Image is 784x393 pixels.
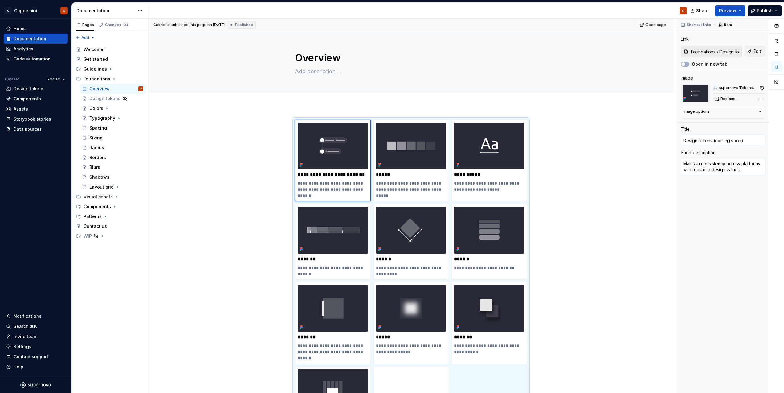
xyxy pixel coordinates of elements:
[681,75,693,81] div: Image
[80,94,146,103] a: Design tokens
[4,94,68,104] a: Components
[4,362,68,372] button: Help
[719,8,736,14] span: Preview
[89,105,103,111] div: Colors
[171,22,225,27] div: published this page on [DATE]
[74,45,146,241] div: Page tree
[14,36,46,42] div: Documentation
[80,172,146,182] a: Shadows
[14,364,23,370] div: Help
[687,5,713,16] button: Share
[4,342,68,352] a: Settings
[80,133,146,143] a: Sizing
[84,213,102,220] div: Patterns
[80,143,146,153] a: Radius
[4,321,68,331] button: Search ⌘K
[105,22,129,27] div: Changes
[74,212,146,221] div: Patterns
[4,7,12,14] div: C
[14,8,37,14] div: Capgemini
[123,22,129,27] span: 84
[80,84,146,94] a: OverviewG
[80,153,146,162] a: Borders
[684,109,710,114] div: Image options
[84,194,113,200] div: Visual assets
[89,184,114,190] div: Layout grid
[298,207,368,253] img: bedc5feb-4639-4d4e-86f3-699b3bf9f866.png
[376,123,446,169] img: feb17cec-062d-4ee1-8782-4938a6a37dd0.png
[76,8,135,14] div: Documentation
[74,192,146,202] div: Visual assets
[696,8,709,14] span: Share
[713,95,738,103] button: Replace
[84,76,110,82] div: Foundations
[74,221,146,231] a: Contact us
[74,231,146,241] div: WIP
[81,35,89,40] span: Add
[681,126,690,132] div: Title
[4,311,68,321] button: Notifications
[684,109,762,116] button: Image options
[4,84,68,94] a: Design tokens
[80,162,146,172] a: Blurs
[4,332,68,341] a: Invite team
[84,56,108,62] div: Get started
[4,34,68,44] a: Documentation
[20,382,51,388] a: Supernova Logo
[14,86,45,92] div: Design tokens
[679,21,714,29] button: Shortcut links
[89,164,100,170] div: Blurs
[4,24,68,33] a: Home
[298,123,368,169] img: f1229cbe-e91f-4cbd-a9c1-26de771611bb.png
[14,56,51,62] div: Code automation
[14,126,42,132] div: Data sources
[14,313,41,319] div: Notifications
[638,21,669,29] a: Open page
[89,125,107,131] div: Spacing
[74,74,146,84] div: Foundations
[715,5,745,16] button: Preview
[681,158,765,175] textarea: Maintain consistency across platforms with reusable design values.
[84,233,92,239] div: WIP
[74,33,97,42] button: Add
[74,64,146,74] div: Guidelines
[4,124,68,134] a: Data sources
[84,223,107,229] div: Contact us
[89,115,115,121] div: Typography
[687,22,711,27] span: Shortcut links
[80,103,146,113] a: Colors
[4,104,68,114] a: Assets
[14,106,28,112] div: Assets
[682,8,684,13] div: G
[89,174,109,180] div: Shadows
[14,46,33,52] div: Analytics
[719,85,758,90] div: supernova Tokens image line
[74,202,146,212] div: Components
[76,22,94,27] div: Pages
[89,86,110,92] div: Overview
[757,8,773,14] span: Publish
[681,84,710,103] img: f1229cbe-e91f-4cbd-a9c1-26de771611bb.png
[89,145,104,151] div: Radius
[14,116,51,122] div: Storybook stories
[748,5,782,16] button: Publish
[153,22,170,27] span: Gabriella
[681,135,765,146] input: Add title
[74,45,146,54] a: Welcome!
[14,25,26,32] div: Home
[720,96,735,101] span: Replace
[4,44,68,54] a: Analytics
[80,123,146,133] a: Spacing
[376,207,446,253] img: d05c2717-584f-4295-b49b-2ec0f18e0f18.png
[1,4,70,17] button: CCapgeminiG
[235,22,253,27] span: Published
[14,354,48,360] div: Contact support
[89,154,106,161] div: Borders
[74,54,146,64] a: Get started
[84,66,107,72] div: Guidelines
[84,204,111,210] div: Components
[454,285,524,332] img: 06f210d9-863d-4ef6-bc42-a3a703b09559.png
[89,95,120,102] div: Design tokens
[14,344,31,350] div: Settings
[47,77,60,82] span: Zodiac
